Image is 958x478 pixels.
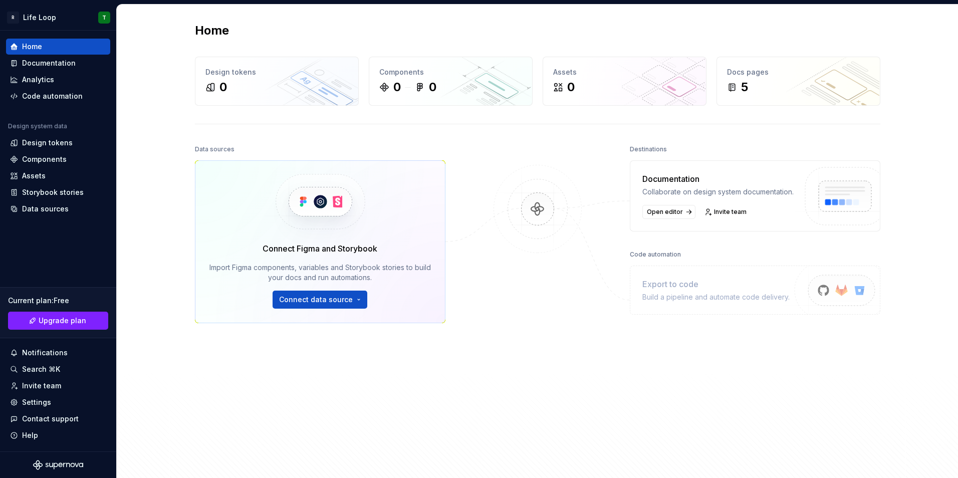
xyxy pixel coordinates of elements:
[22,42,42,52] div: Home
[8,312,108,330] a: Upgrade plan
[33,460,83,470] svg: Supernova Logo
[6,168,110,184] a: Assets
[642,278,790,290] div: Export to code
[701,205,751,219] a: Invite team
[6,151,110,167] a: Components
[22,154,67,164] div: Components
[39,316,86,326] span: Upgrade plan
[6,88,110,104] a: Code automation
[642,187,794,197] div: Collaborate on design system documentation.
[630,142,667,156] div: Destinations
[6,39,110,55] a: Home
[642,205,695,219] a: Open editor
[543,57,706,106] a: Assets0
[23,13,56,23] div: Life Loop
[22,348,68,358] div: Notifications
[647,208,683,216] span: Open editor
[22,91,83,101] div: Code automation
[8,296,108,306] div: Current plan : Free
[205,67,348,77] div: Design tokens
[429,79,436,95] div: 0
[379,67,522,77] div: Components
[22,187,84,197] div: Storybook stories
[6,345,110,361] button: Notifications
[714,208,747,216] span: Invite team
[642,173,794,185] div: Documentation
[22,430,38,440] div: Help
[716,57,880,106] a: Docs pages5
[369,57,533,106] a: Components00
[630,248,681,262] div: Code automation
[8,122,67,130] div: Design system data
[6,427,110,443] button: Help
[22,138,73,148] div: Design tokens
[22,414,79,424] div: Contact support
[553,67,696,77] div: Assets
[6,394,110,410] a: Settings
[22,204,69,214] div: Data sources
[22,397,51,407] div: Settings
[22,75,54,85] div: Analytics
[195,142,234,156] div: Data sources
[195,57,359,106] a: Design tokens0
[393,79,401,95] div: 0
[2,7,114,28] button: RLife LoopT
[6,184,110,200] a: Storybook stories
[6,55,110,71] a: Documentation
[219,79,227,95] div: 0
[6,378,110,394] a: Invite team
[263,243,377,255] div: Connect Figma and Storybook
[727,67,870,77] div: Docs pages
[6,135,110,151] a: Design tokens
[6,411,110,427] button: Contact support
[642,292,790,302] div: Build a pipeline and automate code delivery.
[279,295,353,305] span: Connect data source
[22,364,60,374] div: Search ⌘K
[22,171,46,181] div: Assets
[195,23,229,39] h2: Home
[567,79,575,95] div: 0
[209,263,431,283] div: Import Figma components, variables and Storybook stories to build your docs and run automations.
[22,381,61,391] div: Invite team
[102,14,106,22] div: T
[6,201,110,217] a: Data sources
[6,72,110,88] a: Analytics
[741,79,748,95] div: 5
[7,12,19,24] div: R
[6,361,110,377] button: Search ⌘K
[273,291,367,309] button: Connect data source
[22,58,76,68] div: Documentation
